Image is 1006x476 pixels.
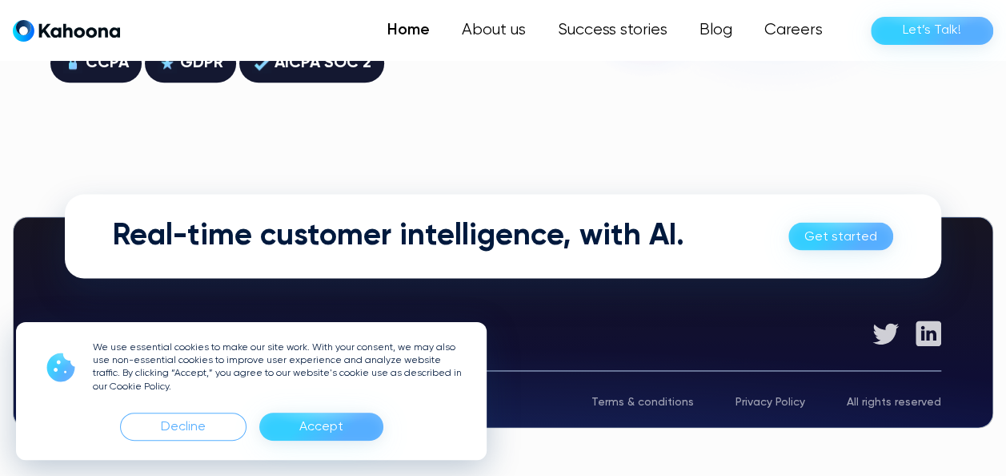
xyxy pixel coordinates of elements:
[683,14,748,46] a: Blog
[542,14,683,46] a: Success stories
[903,18,961,43] div: Let’s Talk!
[120,413,246,441] div: Decline
[371,14,446,46] a: Home
[180,50,223,76] div: GDPR
[871,17,993,45] a: Let’s Talk!
[591,397,694,408] a: Terms & conditions
[86,50,129,76] div: CCPA
[735,397,805,408] a: Privacy Policy
[788,222,893,250] a: Get started
[13,19,120,42] a: Kahoona logo blackKahoona logo white
[161,414,206,440] div: Decline
[299,414,343,440] div: Accept
[748,14,839,46] a: Careers
[275,50,371,76] div: AICPA SOC 2
[93,341,467,393] p: We use essential cookies to make our site work. With your consent, we may also use non-essential ...
[446,14,542,46] a: About us
[259,413,383,441] div: Accept
[113,218,684,255] h2: Real-time customer intelligence, with AI.
[847,397,941,408] div: All rights reserved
